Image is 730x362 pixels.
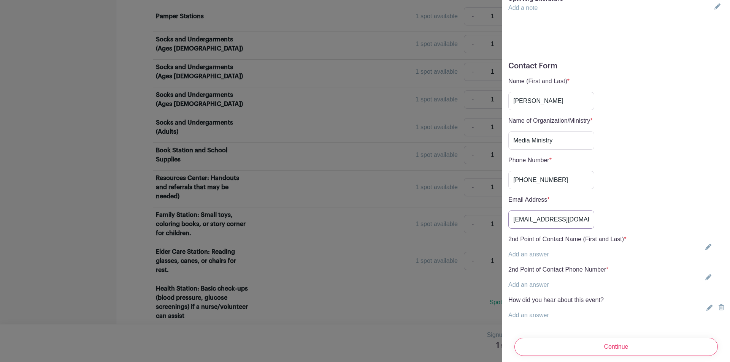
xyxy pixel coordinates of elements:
p: Phone Number [508,156,594,165]
input: Type your answer [508,171,594,189]
input: Continue [514,338,718,356]
input: Type your answer [508,92,594,110]
a: Add an answer [508,312,549,318]
a: Add an answer [508,281,549,288]
p: 2nd Point of Contact Name (First and Last) [508,235,626,244]
a: Add an answer [508,251,549,258]
input: Type your answer [508,131,594,150]
h5: Contact Form [508,62,724,71]
input: Type your answer [508,210,594,229]
p: Name of Organization/Ministry [508,116,594,125]
p: Email Address [508,195,594,204]
p: How did you hear about this event? [508,296,604,305]
p: 2nd Point of Contact Phone Number [508,265,608,274]
a: Add a note [508,5,538,11]
p: Name (First and Last) [508,77,594,86]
